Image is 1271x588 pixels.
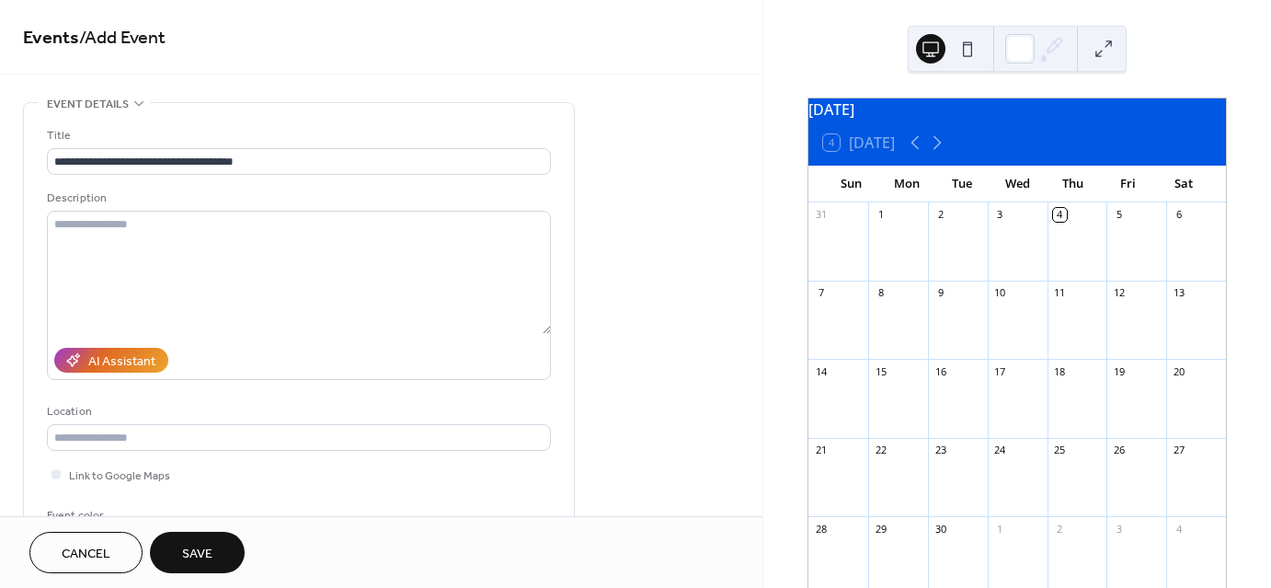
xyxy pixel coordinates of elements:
[874,364,887,378] div: 15
[1112,522,1126,536] div: 3
[933,208,947,222] div: 2
[47,189,547,208] div: Description
[993,286,1007,300] div: 10
[47,402,547,421] div: Location
[1172,364,1185,378] div: 20
[874,444,887,457] div: 22
[1053,364,1067,378] div: 18
[814,444,828,457] div: 21
[874,522,887,536] div: 29
[814,208,828,222] div: 31
[1172,522,1185,536] div: 4
[79,20,166,56] span: / Add Event
[814,364,828,378] div: 14
[933,286,947,300] div: 9
[1156,166,1211,202] div: Sat
[1112,364,1126,378] div: 19
[990,166,1045,202] div: Wed
[54,348,168,373] button: AI Assistant
[47,95,129,114] span: Event details
[23,20,79,56] a: Events
[933,444,947,457] div: 23
[993,208,1007,222] div: 3
[47,506,185,525] div: Event color
[1172,208,1185,222] div: 6
[878,166,933,202] div: Mon
[1112,286,1126,300] div: 12
[874,208,887,222] div: 1
[814,286,828,300] div: 7
[47,126,547,145] div: Title
[1112,444,1126,457] div: 26
[182,545,212,564] span: Save
[1053,208,1067,222] div: 4
[993,444,1007,457] div: 24
[933,522,947,536] div: 30
[993,364,1007,378] div: 17
[1053,286,1067,300] div: 11
[1172,444,1185,457] div: 27
[1112,208,1126,222] div: 5
[1172,286,1185,300] div: 13
[1053,444,1067,457] div: 25
[1053,522,1067,536] div: 2
[1045,166,1100,202] div: Thu
[808,98,1226,121] div: [DATE]
[814,522,828,536] div: 28
[88,352,155,372] div: AI Assistant
[934,166,990,202] div: Tue
[62,545,110,564] span: Cancel
[874,286,887,300] div: 8
[150,532,245,573] button: Save
[823,166,878,202] div: Sun
[69,467,170,486] span: Link to Google Maps
[1100,166,1155,202] div: Fri
[29,532,143,573] button: Cancel
[993,522,1007,536] div: 1
[933,364,947,378] div: 16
